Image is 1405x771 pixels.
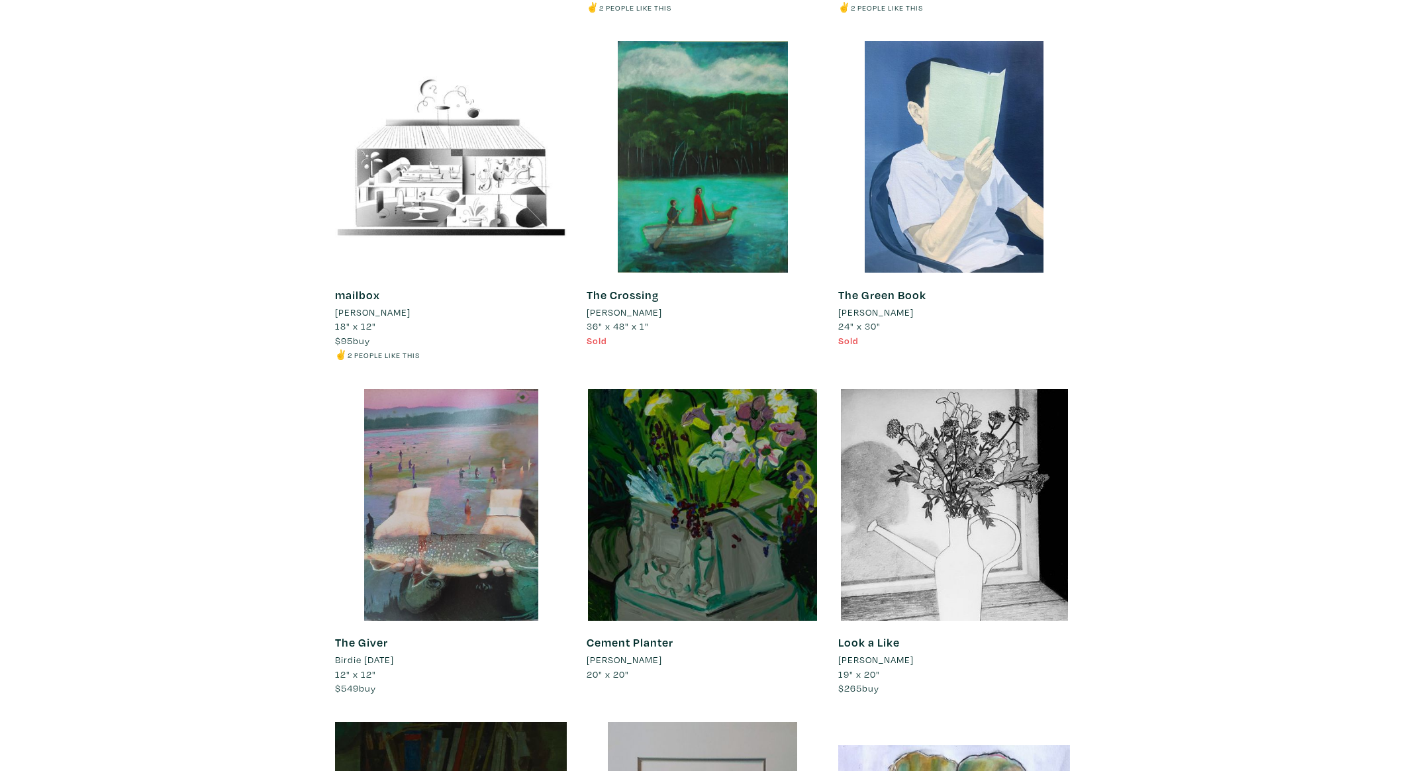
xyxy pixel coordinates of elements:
a: [PERSON_NAME] [335,305,567,320]
a: Birdie [DATE] [335,653,567,667]
a: The Crossing [587,287,659,302]
small: 2 people like this [851,3,923,13]
span: Sold [587,334,607,347]
li: Birdie [DATE] [335,653,394,667]
span: 24" x 30" [838,320,881,332]
a: Cement Planter [587,635,673,650]
span: 20" x 20" [587,668,629,680]
li: [PERSON_NAME] [335,305,411,320]
a: [PERSON_NAME] [587,305,818,320]
span: 18" x 12" [335,320,376,332]
span: 19" x 20" [838,668,880,680]
a: [PERSON_NAME] [838,305,1070,320]
span: Sold [838,334,859,347]
li: [PERSON_NAME] [838,305,914,320]
small: 2 people like this [599,3,671,13]
small: 2 people like this [348,350,420,360]
a: mailbox [335,287,380,302]
a: [PERSON_NAME] [838,653,1070,667]
li: [PERSON_NAME] [838,653,914,667]
span: $95 [335,334,353,347]
span: buy [335,334,370,347]
span: 12" x 12" [335,668,376,680]
span: $265 [838,682,862,694]
span: $549 [335,682,359,694]
li: [PERSON_NAME] [587,305,662,320]
span: buy [838,682,879,694]
span: 36" x 48" x 1" [587,320,649,332]
a: [PERSON_NAME] [587,653,818,667]
a: Look a Like [838,635,900,650]
li: ✌️ [335,347,567,362]
a: The Green Book [838,287,926,302]
a: The Giver [335,635,388,650]
li: [PERSON_NAME] [587,653,662,667]
span: buy [335,682,376,694]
